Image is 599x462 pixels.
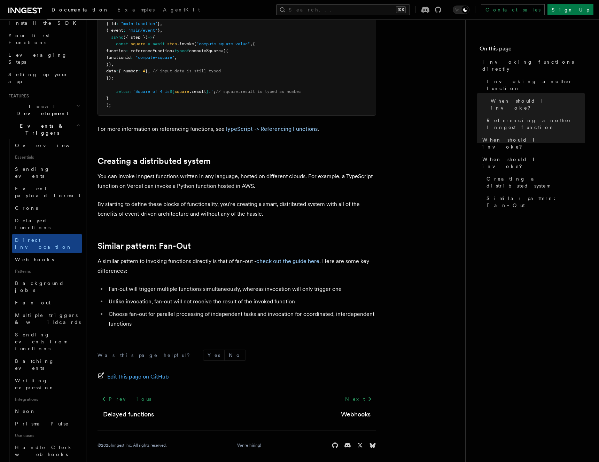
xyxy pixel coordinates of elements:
span: Edit this page on GitHub [107,372,169,382]
button: Toggle dark mode [453,6,469,14]
span: : [131,55,133,60]
a: Previous [98,393,155,405]
a: Direct invocation [12,234,82,253]
span: "compute-square-value" [196,41,250,46]
p: You can invoke Inngest functions written in any language, hosted on different clouds. For example... [98,172,376,191]
span: // square.result is typed as number [216,89,301,94]
span: : [138,69,140,73]
span: ); [106,103,111,107]
span: Documentation [52,7,109,13]
span: Features [6,93,29,99]
span: Setting up your app [8,72,68,84]
a: Batching events [12,355,82,374]
span: } [157,21,160,26]
span: data [106,69,116,73]
a: When should I invoke? [480,153,585,173]
a: Sign Up [547,4,593,15]
a: Referencing another Inngest function [484,114,585,134]
a: Fan out [12,296,82,309]
li: Fan-out will trigger multiple functions simultaneously, whereas invocation will only trigger one [107,284,376,294]
span: { [252,41,255,46]
span: Referencing another Inngest function [487,117,585,131]
span: Similar pattern: Fan-Out [487,195,585,209]
span: Prisma Pulse [15,421,69,427]
a: Overview [12,139,82,152]
p: Was this page helpful? [98,352,195,359]
a: Invoking functions directly [480,56,585,75]
a: Your first Functions [6,29,82,49]
span: , [148,69,150,73]
span: Local Development [6,103,76,117]
span: } [157,28,160,33]
span: async [111,35,123,40]
h4: On this page [480,45,585,56]
span: Direct invocation [15,237,72,250]
a: Invoking another function [484,75,585,95]
span: return [116,89,131,94]
a: Contact sales [481,4,545,15]
span: When should I invoke? [482,136,585,150]
span: ({ step }) [123,35,148,40]
span: "main/event" [128,28,157,33]
span: = [148,41,150,46]
span: Creating a distributed system [487,175,585,189]
span: .` [209,89,213,94]
a: Sending events [12,163,82,182]
a: check out the guide here [256,258,319,264]
span: Delayed functions [15,218,50,230]
span: }) [106,62,111,67]
span: function [106,48,126,53]
a: AgentKit [159,2,204,19]
button: Events & Triggers [6,120,82,139]
span: } [145,69,148,73]
a: Handle Clerk webhooks [12,441,82,461]
span: { [153,35,155,40]
span: Events & Triggers [6,122,76,136]
p: For more information on referencing functions, see . [98,124,376,134]
span: functionId [106,55,131,60]
span: Integrations [12,394,82,405]
a: Neon [12,405,82,417]
span: `Square of 4 is [133,89,170,94]
a: Background jobs [12,277,82,296]
a: Install the SDK [6,17,82,29]
span: Patterns [12,266,82,277]
span: => [148,35,153,40]
span: Use cases [12,430,82,441]
span: Neon [15,408,36,414]
a: Edit this page on GitHub [98,372,169,382]
a: Event payload format [12,182,82,202]
span: < [172,48,174,53]
span: { event [106,28,123,33]
span: referenceFunction [131,48,172,53]
a: Creating a distributed system [98,156,211,166]
span: .invoke [177,41,194,46]
a: Examples [113,2,159,19]
button: Local Development [6,100,82,120]
span: Sending events [15,166,50,179]
span: { number [118,69,138,73]
a: Delayed functions [12,214,82,234]
li: Choose fan-out for parallel processing of independent tasks and invocation for coordinated, inter... [107,309,376,329]
span: Multiple triggers & wildcards [15,312,81,325]
span: , [174,55,177,60]
a: When should I invoke? [488,95,585,114]
kbd: ⌘K [396,6,406,13]
span: : [123,28,126,33]
a: Webhooks [12,253,82,266]
span: typeof [174,48,189,53]
button: Search...⌘K [276,4,410,15]
span: , [160,28,162,33]
span: "compute-square" [135,55,174,60]
span: Background jobs [15,280,64,293]
span: }); [106,75,114,80]
button: Yes [203,350,224,360]
a: Setting up your app [6,68,82,88]
span: Essentials [12,152,82,163]
span: Sending events from functions [15,332,67,351]
a: Sending events from functions [12,328,82,355]
a: Crons [12,202,82,214]
li: Unlike invocation, fan-out will not receive the result of the invoked function [107,297,376,306]
span: ( [194,41,196,46]
span: Batching events [15,358,54,371]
